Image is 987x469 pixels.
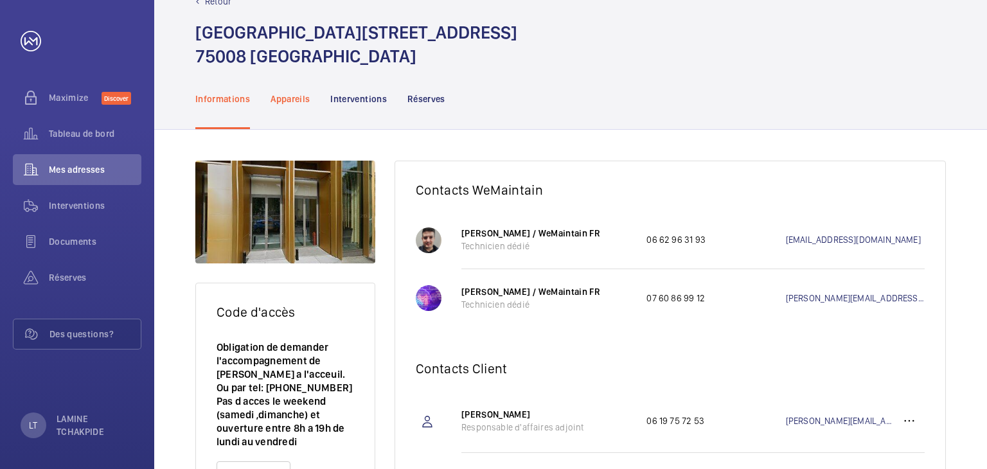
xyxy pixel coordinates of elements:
span: Interventions [49,199,141,212]
p: Informations [195,93,250,105]
a: [PERSON_NAME][EMAIL_ADDRESS][DOMAIN_NAME] [786,292,925,305]
p: Réserves [407,93,445,105]
p: [PERSON_NAME] / WeMaintain FR [461,285,634,298]
span: Tableau de bord [49,127,141,140]
p: 06 19 75 72 53 [646,414,785,427]
h2: Code d'accès [217,304,354,320]
p: 06 62 96 31 93 [646,233,785,246]
h2: Contacts Client [416,360,925,376]
span: Discover [102,92,131,105]
span: Mes adresses [49,163,141,176]
h2: Contacts WeMaintain [416,182,925,198]
p: LAMINE TCHAKPIDE [57,412,134,438]
span: Documents [49,235,141,248]
p: Technicien dédié [461,298,634,311]
p: Interventions [330,93,387,105]
p: Appareils [271,93,310,105]
h1: [GEOGRAPHIC_DATA][STREET_ADDRESS] 75008 [GEOGRAPHIC_DATA] [195,21,517,68]
p: [PERSON_NAME] [461,408,634,421]
a: [PERSON_NAME][EMAIL_ADDRESS][DOMAIN_NAME] [786,414,894,427]
span: Réserves [49,271,141,284]
span: Des questions? [49,328,141,341]
span: Maximize [49,91,102,104]
p: 07 60 86 99 12 [646,292,785,305]
p: LT [29,419,37,432]
p: Technicien dédié [461,240,634,252]
p: Responsable d'affaires adjoint [461,421,634,434]
p: Obligation de demander l'accompagnement de [PERSON_NAME] a l'acceuil. Ou par tel: [PHONE_NUMBER] ... [217,341,354,448]
p: [PERSON_NAME] / WeMaintain FR [461,227,634,240]
a: [EMAIL_ADDRESS][DOMAIN_NAME] [786,233,925,246]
